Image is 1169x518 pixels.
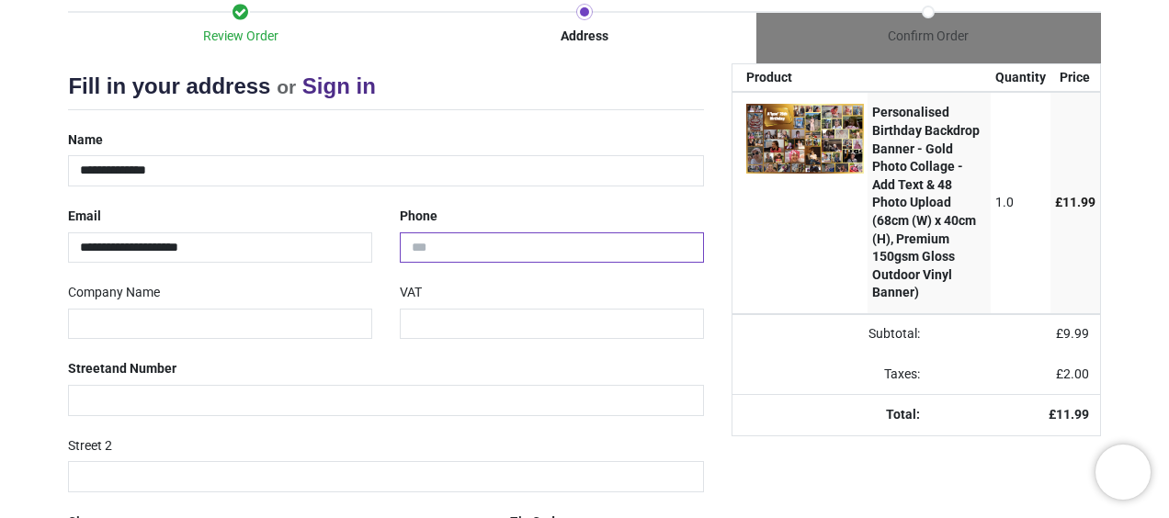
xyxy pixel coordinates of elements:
strong: Total: [886,407,920,422]
strong: Personalised Birthday Backdrop Banner - Gold Photo Collage - Add Text & 48 Photo Upload (68cm (W)... [872,105,980,299]
label: Phone [400,201,437,232]
div: Review Order [68,28,412,46]
span: £ [1055,195,1095,209]
td: Taxes: [732,355,931,395]
div: Confirm Order [756,28,1100,46]
th: Price [1050,64,1100,92]
strong: £ [1049,407,1089,422]
label: Company Name [68,277,160,309]
div: Address [413,28,756,46]
img: +WxxREAAAAGSURBVAMAhd0awML9s28AAAAASUVORK5CYII= [746,104,864,173]
span: 11.99 [1062,195,1095,209]
a: Sign in [302,73,376,98]
span: and Number [105,361,176,376]
th: Product [732,64,868,92]
span: £ [1056,366,1089,381]
label: Email [68,201,101,232]
span: 2.00 [1063,366,1089,381]
span: 9.99 [1063,326,1089,341]
label: Street [68,354,176,385]
span: 11.99 [1056,407,1089,422]
iframe: Brevo live chat [1095,445,1151,500]
span: Fill in your address [68,73,270,98]
small: or [277,76,296,97]
span: £ [1056,326,1089,341]
td: Subtotal: [732,314,931,355]
div: 1.0 [995,194,1046,212]
th: Quantity [991,64,1050,92]
label: VAT [400,277,422,309]
label: Street 2 [68,431,112,462]
label: Name [68,125,103,156]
